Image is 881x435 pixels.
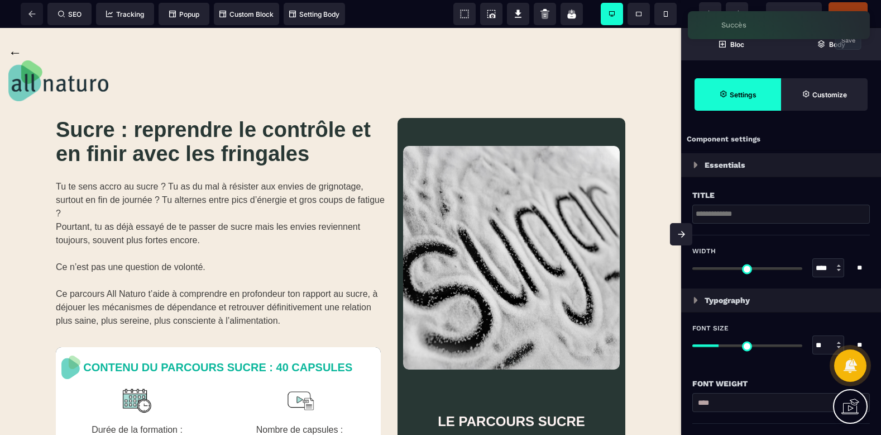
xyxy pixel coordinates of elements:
span: Settings [695,78,781,111]
span: Preview [766,2,822,25]
img: eb1c8ef390fa502117c2660952260a2b_picto-temps.png [121,357,153,389]
img: loading [693,297,698,304]
div: Title [692,188,870,202]
p: Essentials [705,158,745,172]
strong: Body [829,40,845,49]
div: Font Weight [692,377,870,390]
img: 56277a8ca85b0766c0a367aed0974eef_IMG_Sucre-principal-1_(1).png [403,118,620,342]
a: ← [8,17,22,32]
span: Tracking [106,10,144,18]
text: CONTENU DU PARCOURS SUCRE : 40 CAPSULES [80,330,381,349]
text: Nombre de capsules : [218,394,381,410]
span: Publier [837,10,859,18]
span: Popup [169,10,199,18]
h1: Sucre : reprendre le contrôle et en finir avec les fringales [56,90,398,138]
strong: Settings [730,91,756,99]
span: Open Layer Manager [781,28,881,60]
p: Typography [705,294,750,307]
span: Open Blocks [681,28,781,60]
div: Component settings [681,129,881,150]
img: 6acba719752e8672151c7f0ce65807ce_Allnaturo-logo-fonce%CC%81.png [8,32,108,73]
span: Open Style Manager [781,78,868,111]
img: 8b6cf6293ebce2fcde896e5f4aeb59ae_Allnaturo-picto_fond_clair.png [61,328,80,351]
text: Durée de la formation : [56,394,218,410]
text: Tu te sens accro au sucre ? Tu as du mal à résister aux envies de grignotage, surtout en fin de j... [56,149,398,302]
span: Previsualiser [773,10,815,18]
img: loading [693,162,698,168]
span: View components [453,3,476,25]
strong: Customize [812,91,847,99]
span: Screenshot [480,3,502,25]
span: Width [692,247,716,256]
text: LE PARCOURS SUCRE [403,377,620,404]
strong: Bloc [730,40,744,49]
img: 990baf2b55eeb2071bffd13358323afb_picto-video-contenu.png [283,357,315,389]
span: SEO [58,10,82,18]
span: Setting Body [289,10,339,18]
span: Font Size [692,324,729,333]
text: et ses 40 capsules [403,404,620,420]
span: Custom Block [219,10,274,18]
